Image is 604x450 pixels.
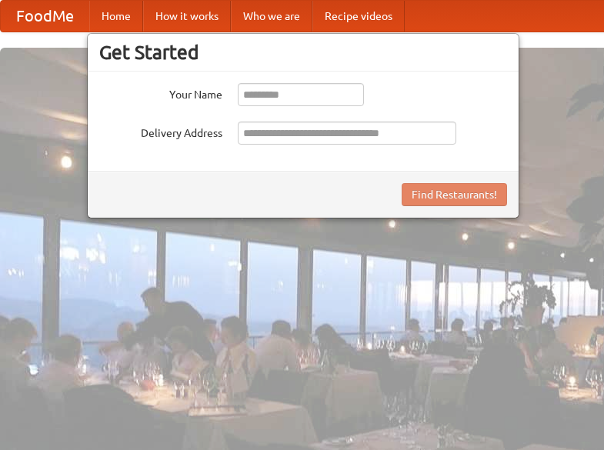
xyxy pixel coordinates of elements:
[1,1,89,32] a: FoodMe
[89,1,143,32] a: Home
[312,1,405,32] a: Recipe videos
[99,122,222,141] label: Delivery Address
[231,1,312,32] a: Who we are
[143,1,231,32] a: How it works
[402,183,507,206] button: Find Restaurants!
[99,41,507,64] h3: Get Started
[99,83,222,102] label: Your Name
